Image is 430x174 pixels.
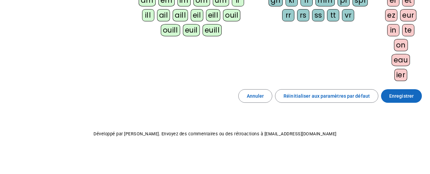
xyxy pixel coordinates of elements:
span: Enregistrer [389,92,414,100]
div: euill [203,24,222,36]
div: rr [282,9,294,21]
span: Réinitialiser aux paramètres par défaut [283,92,370,100]
button: Enregistrer [381,89,422,103]
button: Réinitialiser aux paramètres par défaut [275,89,378,103]
div: ail [157,9,170,21]
span: Annuler [247,92,264,100]
button: Annuler [238,89,273,103]
div: ouil [223,9,240,21]
div: ier [394,69,408,81]
div: ez [385,9,397,21]
p: Développé par [PERSON_NAME]. Envoyez des commentaires ou des rétroactions à [EMAIL_ADDRESS][DOMAI... [5,130,425,138]
div: tt [327,9,339,21]
div: eill [206,9,221,21]
div: on [394,39,408,51]
div: eau [392,54,410,66]
div: ss [312,9,324,21]
div: aill [173,9,188,21]
div: te [402,24,414,36]
div: eil [191,9,203,21]
div: euil [183,24,200,36]
div: rs [297,9,309,21]
div: ouill [161,24,180,36]
div: ill [142,9,154,21]
div: vr [342,9,354,21]
div: eur [400,9,416,21]
div: in [387,24,399,36]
